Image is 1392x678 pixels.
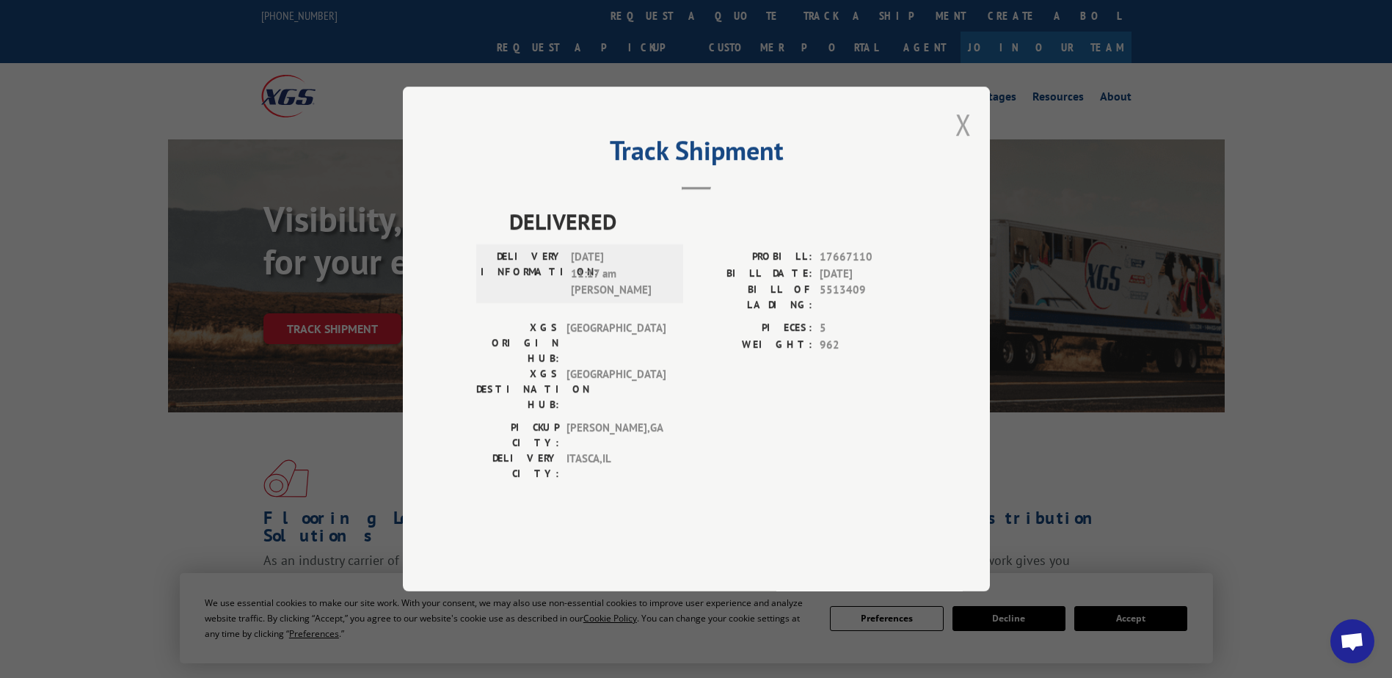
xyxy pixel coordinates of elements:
[820,337,917,354] span: 962
[476,366,559,412] label: XGS DESTINATION HUB:
[820,249,917,266] span: 17667110
[476,451,559,481] label: DELIVERY CITY:
[696,266,812,282] label: BILL DATE:
[566,320,666,366] span: [GEOGRAPHIC_DATA]
[820,320,917,337] span: 5
[566,366,666,412] span: [GEOGRAPHIC_DATA]
[481,249,564,299] label: DELIVERY INFORMATION:
[820,282,917,313] span: 5513409
[509,205,917,238] span: DELIVERED
[696,282,812,313] label: BILL OF LADING:
[476,140,917,168] h2: Track Shipment
[566,451,666,481] span: ITASCA , IL
[696,320,812,337] label: PIECES:
[820,266,917,282] span: [DATE]
[476,320,559,366] label: XGS ORIGIN HUB:
[566,420,666,451] span: [PERSON_NAME] , GA
[571,249,670,299] span: [DATE] 11:17 am [PERSON_NAME]
[476,420,559,451] label: PICKUP CITY:
[696,337,812,354] label: WEIGHT:
[696,249,812,266] label: PROBILL:
[955,105,972,144] button: Close modal
[1330,619,1374,663] div: Open chat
